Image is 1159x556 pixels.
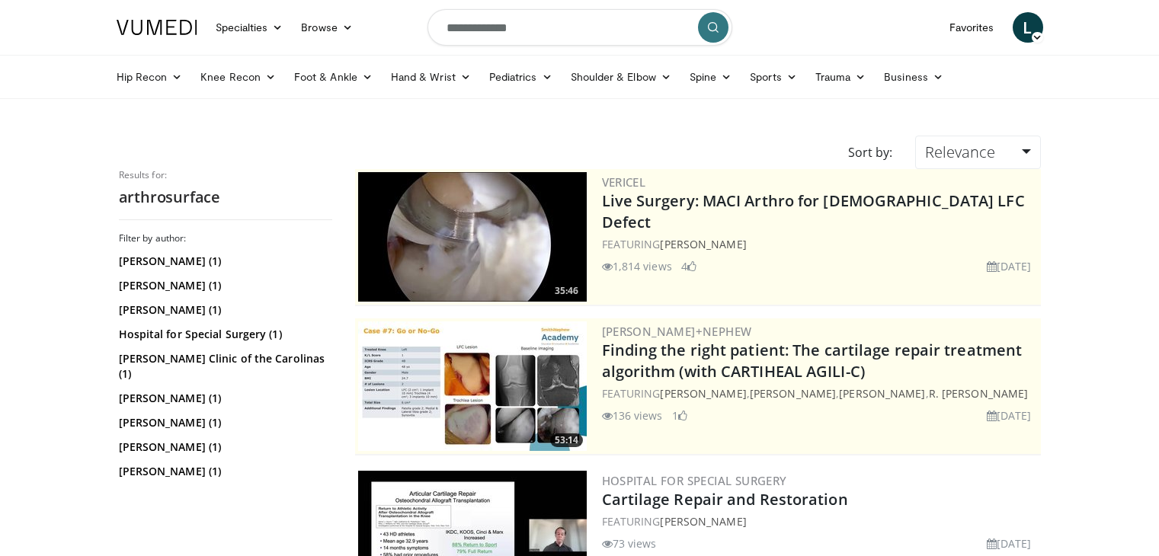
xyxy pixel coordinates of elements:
[107,62,192,92] a: Hip Recon
[602,473,787,488] a: Hospital for Special Surgery
[191,62,285,92] a: Knee Recon
[602,340,1023,382] a: Finding the right patient: The cartilage repair treatment algorithm (with CARTIHEAL AGILI-C)
[602,174,646,190] a: Vericel
[119,278,328,293] a: [PERSON_NAME] (1)
[562,62,680,92] a: Shoulder & Elbow
[741,62,806,92] a: Sports
[681,258,696,274] li: 4
[660,237,746,251] a: [PERSON_NAME]
[119,302,328,318] a: [PERSON_NAME] (1)
[839,386,925,401] a: [PERSON_NAME]
[875,62,952,92] a: Business
[358,172,587,302] img: eb023345-1e2d-4374-a840-ddbc99f8c97c.300x170_q85_crop-smart_upscale.jpg
[602,236,1038,252] div: FEATURING
[602,385,1038,401] div: FEATURING , , ,
[750,386,836,401] a: [PERSON_NAME]
[358,172,587,302] a: 35:46
[119,464,328,479] a: [PERSON_NAME] (1)
[940,12,1004,43] a: Favorites
[550,433,583,447] span: 53:14
[550,284,583,298] span: 35:46
[602,489,848,510] a: Cartilage Repair and Restoration
[1013,12,1043,43] a: L
[119,232,332,244] h3: Filter by author:
[680,62,741,92] a: Spine
[929,386,1029,401] a: R. [PERSON_NAME]
[119,169,332,181] p: Results for:
[602,407,663,423] li: 136 views
[119,439,328,455] a: [PERSON_NAME] (1)
[119,415,328,430] a: [PERSON_NAME] (1)
[915,136,1040,169] a: Relevance
[358,321,587,451] a: 53:14
[672,407,687,423] li: 1
[119,187,332,207] h2: arthrosurface
[119,391,328,406] a: [PERSON_NAME] (1)
[602,513,1038,529] div: FEATURING
[602,535,657,551] li: 73 views
[119,327,328,342] a: Hospital for Special Surgery (1)
[285,62,382,92] a: Foot & Ankle
[987,407,1032,423] li: [DATE]
[119,254,328,269] a: [PERSON_NAME] (1)
[925,142,995,162] span: Relevance
[427,9,732,46] input: Search topics, interventions
[806,62,876,92] a: Trauma
[358,321,587,451] img: 2894c166-06ea-43da-b75e-3312627dae3b.300x170_q85_crop-smart_upscale.jpg
[480,62,562,92] a: Pediatrics
[660,386,746,401] a: [PERSON_NAME]
[602,258,672,274] li: 1,814 views
[602,190,1025,232] a: Live Surgery: MACI Arthro for [DEMOGRAPHIC_DATA] LFC Defect
[292,12,362,43] a: Browse
[837,136,904,169] div: Sort by:
[987,258,1032,274] li: [DATE]
[602,324,752,339] a: [PERSON_NAME]+Nephew
[117,20,197,35] img: VuMedi Logo
[382,62,480,92] a: Hand & Wrist
[660,514,746,529] a: [PERSON_NAME]
[119,351,328,382] a: [PERSON_NAME] Clinic of the Carolinas (1)
[207,12,293,43] a: Specialties
[987,535,1032,551] li: [DATE]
